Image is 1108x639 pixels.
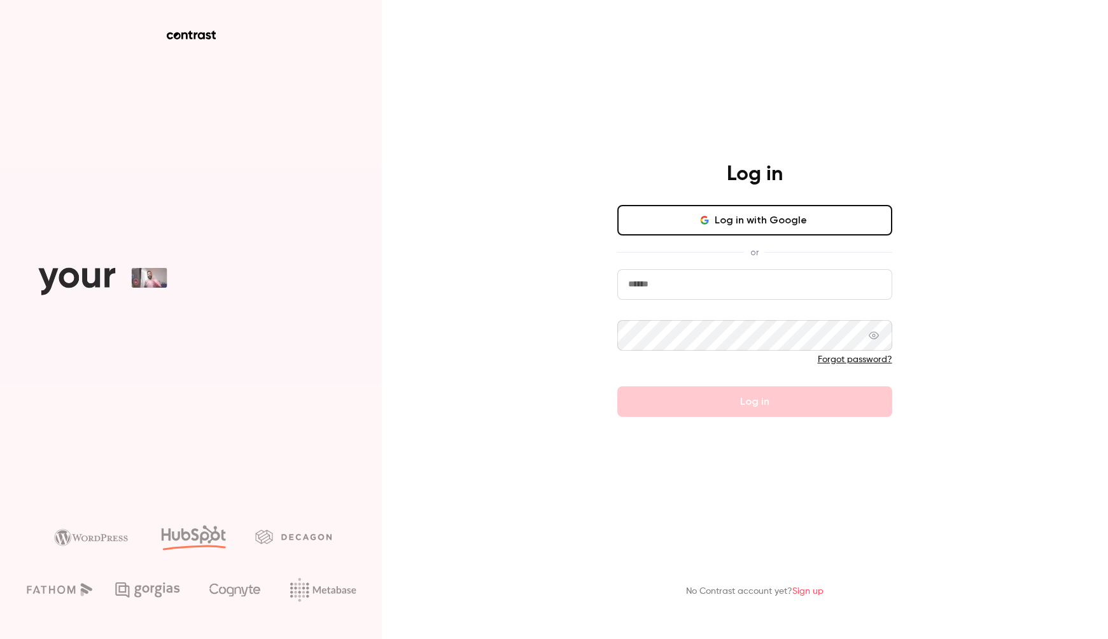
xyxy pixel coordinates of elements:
a: Sign up [792,587,824,596]
h4: Log in [727,162,783,187]
img: decagon [255,530,332,544]
a: Forgot password? [818,355,892,364]
span: or [744,246,765,259]
p: No Contrast account yet? [686,585,824,598]
button: Log in with Google [617,205,892,235]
